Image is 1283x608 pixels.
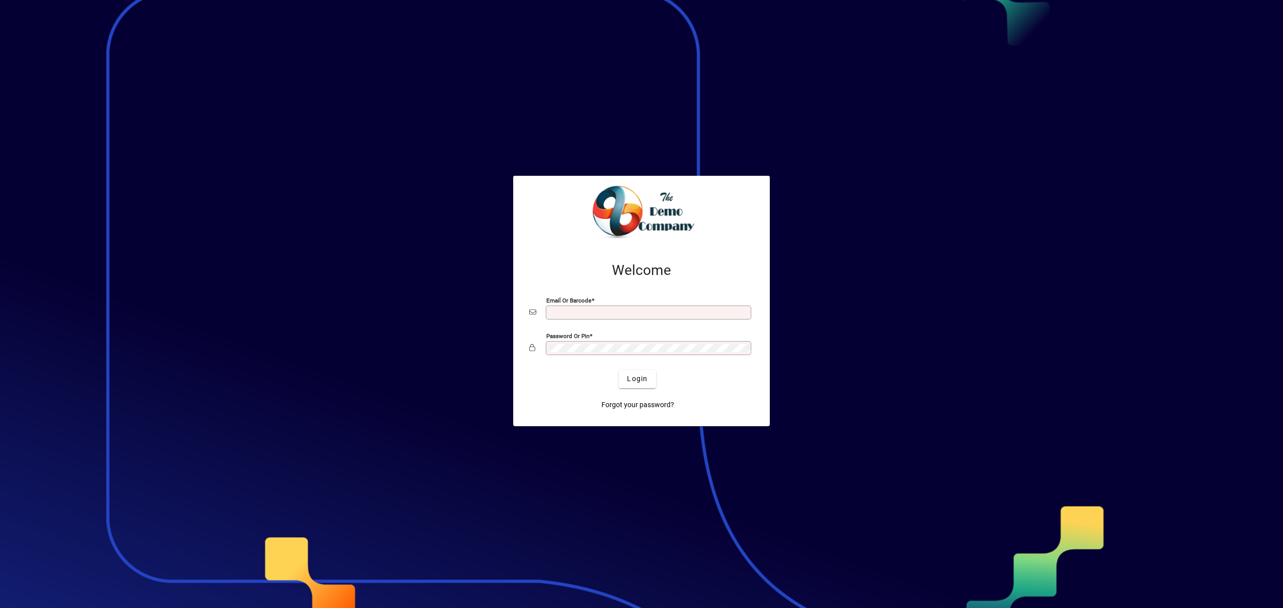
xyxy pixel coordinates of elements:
[546,332,589,339] mat-label: Password or Pin
[627,374,648,384] span: Login
[546,296,591,303] mat-label: Email or Barcode
[597,396,678,414] a: Forgot your password?
[601,400,674,410] span: Forgot your password?
[529,262,754,279] h2: Welcome
[619,370,656,388] button: Login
